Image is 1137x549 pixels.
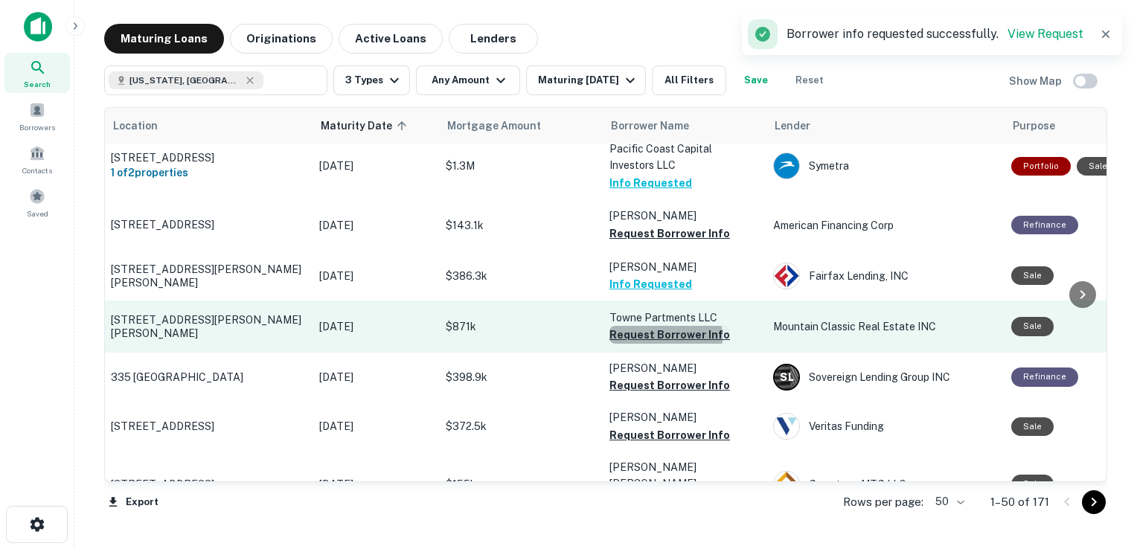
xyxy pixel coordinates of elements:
p: Towne Partments LLC [609,309,758,326]
img: picture [774,414,799,439]
button: 3 Types [333,65,410,95]
div: Sale [1077,157,1119,176]
button: Any Amount [416,65,520,95]
div: Sale [1011,317,1054,335]
span: [US_STATE], [GEOGRAPHIC_DATA] [129,74,241,87]
button: Maturing Loans [104,24,224,54]
p: [DATE] [319,476,431,492]
p: [PERSON_NAME] [609,409,758,426]
img: capitalize-icon.png [24,12,52,42]
img: picture [774,153,799,179]
p: [STREET_ADDRESS] [111,151,304,164]
p: [STREET_ADDRESS] [111,478,304,491]
div: Sale [1011,266,1054,285]
p: Rows per page: [843,493,923,511]
div: 50 [929,491,967,513]
th: Location [103,108,312,144]
button: All Filters [652,65,726,95]
button: Save your search to get updates of matches that match your search criteria. [732,65,780,95]
a: Contacts [4,139,70,179]
span: Saved [27,208,48,219]
button: Export [104,491,162,513]
p: $143.1k [446,217,595,234]
p: Mountain Classic Real Estate INC [773,318,996,335]
p: S L [780,370,793,385]
p: [DATE] [319,318,431,335]
p: $386.3k [446,268,595,284]
p: [DATE] [319,418,431,434]
th: Maturity Date [312,108,438,144]
div: This loan purpose was for refinancing [1011,367,1078,386]
span: Mortgage Amount [447,117,560,135]
p: [PERSON_NAME] [PERSON_NAME] [609,459,758,492]
p: $871k [446,318,595,335]
img: picture [774,263,799,289]
img: granite-mortgage.com.png [774,472,799,497]
button: Lenders [449,24,538,54]
button: Info Requested [609,275,692,293]
a: View Request [1008,27,1083,41]
th: Borrower Name [602,108,766,144]
iframe: Chat Widget [1063,430,1137,501]
p: [DATE] [319,158,431,174]
p: $155k [446,476,595,492]
button: Originations [230,24,333,54]
div: This is a portfolio loan with 2 properties [1011,157,1071,176]
p: [STREET_ADDRESS][PERSON_NAME][PERSON_NAME] [111,263,304,289]
th: Mortgage Amount [438,108,602,144]
span: Contacts [22,164,52,176]
p: [DATE] [319,217,431,234]
p: 1–50 of 171 [990,493,1049,511]
div: Sale [1011,417,1054,436]
span: Lender [775,117,810,135]
button: Go to next page [1082,490,1106,514]
p: [STREET_ADDRESS] [111,218,304,231]
p: 335 [GEOGRAPHIC_DATA] [111,370,304,384]
p: [DATE] [319,268,431,284]
div: This loan purpose was for refinancing [1011,216,1078,234]
p: $398.9k [446,369,595,385]
div: Sale [1011,475,1054,493]
h6: Show Map [1009,73,1064,89]
p: [PERSON_NAME] [609,259,758,275]
a: Borrowers [4,96,70,136]
span: Search [24,78,51,90]
div: Veritas Funding [773,413,996,440]
p: [STREET_ADDRESS] [111,420,304,433]
th: Purpose [1004,108,1127,144]
button: Reset [786,65,833,95]
button: Info Requested [609,174,692,192]
p: American Financing Corp [773,217,996,234]
button: Active Loans [339,24,443,54]
span: Borrowers [19,121,55,133]
p: [STREET_ADDRESS][PERSON_NAME][PERSON_NAME] [111,313,304,340]
div: Fairfax Lending, INC [773,263,996,289]
div: Sovereign Lending Group INC [773,364,996,391]
h6: 1 of 2 properties [111,164,304,181]
p: [DATE] [319,369,431,385]
a: Saved [4,182,70,222]
span: Borrower Name [611,117,689,135]
p: Pacific Coast Capital Investors LLC [609,141,758,173]
th: Lender [766,108,1004,144]
button: Request Borrower Info [609,326,730,344]
p: [PERSON_NAME] [609,208,758,224]
p: [PERSON_NAME] [609,360,758,376]
p: $372.5k [446,418,595,434]
div: Maturing [DATE] [538,71,639,89]
p: Borrower info requested successfully. [787,25,1083,43]
div: Symetra [773,152,996,179]
button: Maturing [DATE] [526,65,646,95]
span: Location [112,117,158,135]
button: Request Borrower Info [609,426,730,444]
span: Purpose [1013,117,1055,135]
button: Request Borrower Info [609,376,730,394]
span: Maturity Date [321,117,411,135]
a: Search [4,53,70,93]
div: Graystone MTG LLC [773,471,996,498]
